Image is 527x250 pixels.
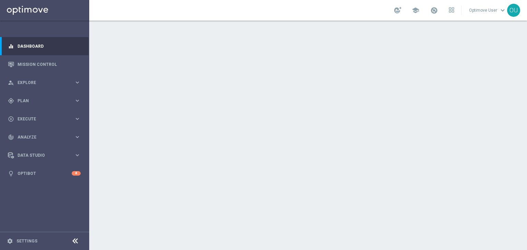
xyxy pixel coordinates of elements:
button: person_search Explore keyboard_arrow_right [8,80,81,85]
span: keyboard_arrow_down [499,7,506,14]
i: keyboard_arrow_right [74,152,81,158]
span: Analyze [17,135,74,139]
i: gps_fixed [8,98,14,104]
i: track_changes [8,134,14,140]
i: keyboard_arrow_right [74,116,81,122]
button: gps_fixed Plan keyboard_arrow_right [8,98,81,104]
div: Optibot [8,164,81,182]
div: Mission Control [8,55,81,73]
i: lightbulb [8,170,14,177]
div: Plan [8,98,74,104]
a: Optibot [17,164,72,182]
div: 8 [72,171,81,176]
i: keyboard_arrow_right [74,79,81,86]
i: settings [7,238,13,244]
button: track_changes Analyze keyboard_arrow_right [8,134,81,140]
i: equalizer [8,43,14,49]
button: play_circle_outline Execute keyboard_arrow_right [8,116,81,122]
div: Analyze [8,134,74,140]
button: lightbulb Optibot 8 [8,171,81,176]
i: keyboard_arrow_right [74,97,81,104]
a: Mission Control [17,55,81,73]
a: Dashboard [17,37,81,55]
button: equalizer Dashboard [8,44,81,49]
span: Plan [17,99,74,103]
i: person_search [8,80,14,86]
div: OU [507,4,520,17]
div: Data Studio [8,152,74,158]
div: Dashboard [8,37,81,55]
span: Explore [17,81,74,85]
i: keyboard_arrow_right [74,134,81,140]
span: Data Studio [17,153,74,157]
button: Data Studio keyboard_arrow_right [8,153,81,158]
div: Execute [8,116,74,122]
span: school [412,7,419,14]
a: Optimove Userkeyboard_arrow_down [468,5,507,15]
i: play_circle_outline [8,116,14,122]
button: Mission Control [8,62,81,67]
div: Explore [8,80,74,86]
a: Settings [16,239,37,243]
span: Execute [17,117,74,121]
